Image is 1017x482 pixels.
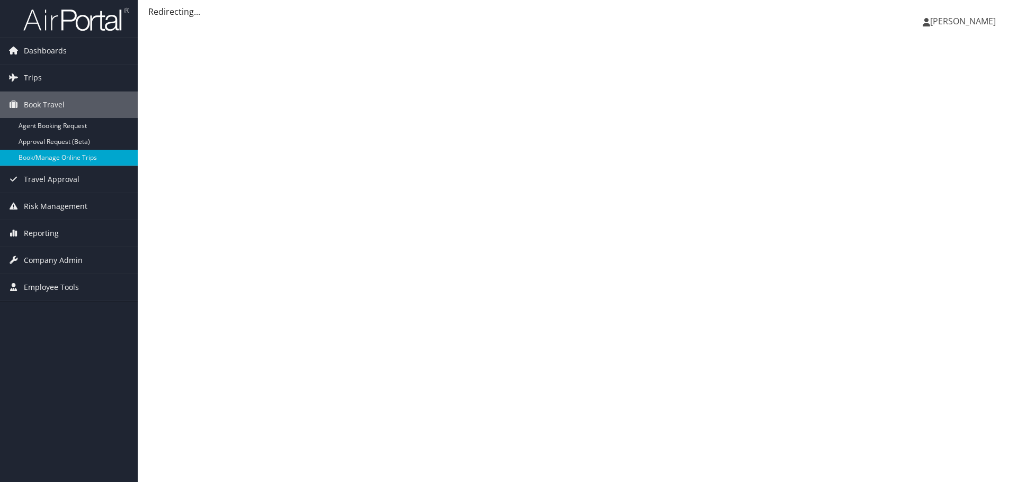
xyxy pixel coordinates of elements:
[24,220,59,247] span: Reporting
[930,15,996,27] span: [PERSON_NAME]
[24,247,83,274] span: Company Admin
[24,274,79,301] span: Employee Tools
[24,193,87,220] span: Risk Management
[148,5,1006,18] div: Redirecting...
[923,5,1006,37] a: [PERSON_NAME]
[24,166,79,193] span: Travel Approval
[24,92,65,118] span: Book Travel
[24,38,67,64] span: Dashboards
[24,65,42,91] span: Trips
[23,7,129,32] img: airportal-logo.png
